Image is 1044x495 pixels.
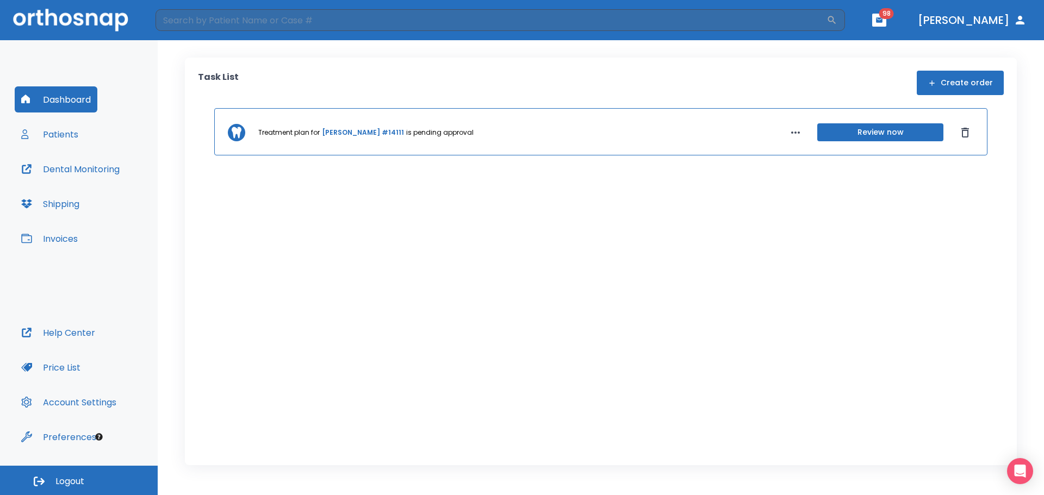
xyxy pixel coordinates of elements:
[15,191,86,217] button: Shipping
[15,319,102,346] button: Help Center
[15,121,85,147] button: Patients
[13,9,128,31] img: Orthosnap
[15,225,84,252] button: Invoices
[917,71,1004,95] button: Create order
[15,424,103,450] button: Preferences
[198,71,239,95] p: Task List
[15,389,123,415] button: Account Settings
[817,123,943,141] button: Review now
[94,432,104,442] div: Tooltip anchor
[956,124,974,141] button: Dismiss
[879,8,894,19] span: 98
[322,128,404,137] a: [PERSON_NAME] #14111
[913,10,1031,30] button: [PERSON_NAME]
[55,475,84,487] span: Logout
[406,128,474,137] p: is pending approval
[15,156,126,182] button: Dental Monitoring
[1007,458,1033,484] div: Open Intercom Messenger
[15,86,97,112] button: Dashboard
[258,128,320,137] p: Treatment plan for
[156,9,826,31] input: Search by Patient Name or Case #
[15,354,87,380] button: Price List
